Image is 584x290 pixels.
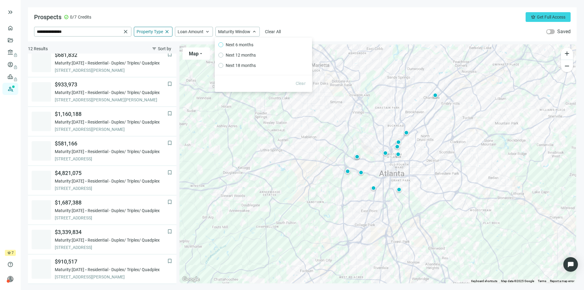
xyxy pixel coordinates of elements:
a: bookmark$3,339,834Maturity:[DATE]Residential - Duplex/ Triplex/ Quadplex[STREET_ADDRESS] [28,225,176,254]
span: [STREET_ADDRESS] [55,156,167,162]
span: Sort by [158,46,171,51]
span: $1,160,188 [55,110,167,118]
a: Report a map error [550,279,574,283]
span: Maturity Window [218,29,250,34]
span: crown [531,15,536,19]
span: Residential - Duplex/ Triplex/ Quadplex [88,60,160,66]
span: [STREET_ADDRESS] [55,185,167,191]
a: bookmark$4,821,075Maturity:[DATE]Residential - Duplex/ Triplex/ Quadplex[STREET_ADDRESS] [28,166,176,195]
span: close [123,29,129,35]
span: keyboard_arrow_up [205,29,210,34]
label: Saved [557,29,571,35]
span: 7 [12,250,14,256]
div: Open Intercom Messenger [563,257,578,272]
span: 0/7 [70,14,77,20]
button: filter_listSort by [147,44,176,54]
button: Clear [293,79,309,88]
span: [STREET_ADDRESS][PERSON_NAME] [55,126,167,132]
span: Prospects [34,13,61,21]
span: Next 18 months [223,62,258,69]
span: Maturity: [DATE] [55,267,84,273]
img: Google [181,275,201,283]
span: help [7,261,13,267]
button: bookmark [167,199,173,205]
span: $933,973 [55,81,167,88]
span: crown [7,251,11,255]
button: keyboard_double_arrow_right [7,9,14,16]
a: bookmark$681,832Maturity:[DATE]Residential - Duplex/ Triplex/ Quadplex[STREET_ADDRESS][PERSON_NAME] [28,48,176,77]
button: bookmark [167,169,173,176]
span: Maturity: [DATE] [55,208,84,214]
span: Get Full Access [537,15,565,19]
span: $4,821,075 [55,169,167,177]
button: bookmark [167,229,173,235]
span: [STREET_ADDRESS] [55,244,167,250]
button: bookmark [167,110,173,117]
span: Map data ©2025 Google [501,279,534,283]
button: crownGet Full Access [526,12,571,22]
span: [STREET_ADDRESS][PERSON_NAME] [55,67,167,73]
span: Maturity: [DATE] [55,178,84,184]
span: Next 12 months [223,52,258,58]
span: Residential - Duplex/ Triplex/ Quadplex [88,237,160,243]
span: [STREET_ADDRESS][PERSON_NAME][PERSON_NAME] [55,97,167,103]
span: Next 6 months [223,41,256,48]
button: bookmark [167,140,173,146]
span: keyboard_arrow_up [252,29,257,34]
span: $3,339,834 [55,229,167,236]
span: arrow_drop_down [199,51,203,56]
span: Maturity: [DATE] [55,119,84,125]
span: Residential - Duplex/ Triplex/ Quadplex [88,208,160,214]
span: Property Type [137,29,163,34]
span: remove [563,62,571,70]
span: Maturity: [DATE] [55,148,84,155]
span: Loan Amount [178,29,203,34]
a: bookmark$581,166Maturity:[DATE]Residential - Duplex/ Triplex/ Quadplex[STREET_ADDRESS] [28,136,176,166]
button: Maparrow_drop_down [182,47,210,60]
span: Maturity: [DATE] [55,60,84,66]
button: bookmark [167,81,173,87]
a: bookmark$933,973Maturity:[DATE]Residential - Duplex/ Triplex/ Quadplex[STREET_ADDRESS][PERSON_NAM... [28,77,176,107]
a: bookmark$1,687,388Maturity:[DATE]Residential - Duplex/ Triplex/ Quadplex[STREET_ADDRESS] [28,195,176,225]
button: Keyboard shortcuts [471,279,497,283]
a: Terms (opens in new tab) [538,279,546,283]
span: Credits [78,14,91,20]
span: $681,832 [55,51,167,59]
button: Clear All [262,27,284,37]
button: bookmark [167,258,173,264]
span: check_circle [64,15,69,19]
span: 12 Results [28,46,48,52]
span: [STREET_ADDRESS][PERSON_NAME] [55,274,167,280]
a: bookmark$910,517Maturity:[DATE]Residential - Duplex/ Triplex/ Quadplex[STREET_ADDRESS][PERSON_NAME] [28,254,176,284]
span: Residential - Duplex/ Triplex/ Quadplex [88,267,160,273]
span: $910,517 [55,258,167,265]
span: close [164,29,170,34]
span: $1,687,388 [55,199,167,206]
span: [STREET_ADDRESS] [55,215,167,221]
span: Residential - Duplex/ Triplex/ Quadplex [88,119,160,125]
span: person [7,276,13,282]
a: bookmark$1,160,188Maturity:[DATE]Residential - Duplex/ Triplex/ Quadplex[STREET_ADDRESS][PERSON_N... [28,107,176,136]
button: bookmark [167,51,173,58]
span: Maturity: [DATE] [55,237,84,243]
span: Clear All [265,29,281,34]
span: Map [189,51,199,57]
span: filter_list [152,46,157,51]
span: add [563,50,571,57]
span: $581,166 [55,140,167,147]
span: Residential - Duplex/ Triplex/ Quadplex [88,178,160,184]
span: Residential - Duplex/ Triplex/ Quadplex [88,148,160,155]
span: Maturity: [DATE] [55,89,84,96]
a: Open this area in Google Maps (opens a new window) [181,275,201,283]
span: Residential - Duplex/ Triplex/ Quadplex [88,89,160,96]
